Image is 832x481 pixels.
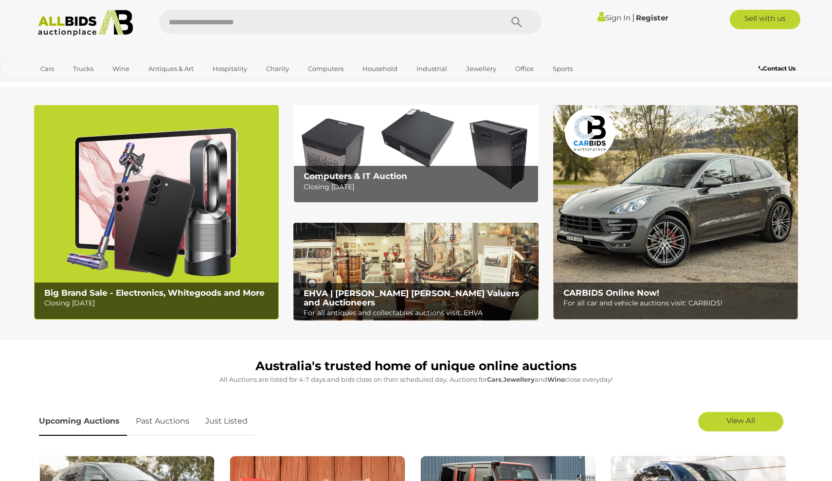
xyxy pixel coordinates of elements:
[487,375,502,383] strong: Cars
[34,105,279,320] a: Big Brand Sale - Electronics, Whitegoods and More Big Brand Sale - Electronics, Whitegoods and Mo...
[302,61,350,77] a: Computers
[410,61,453,77] a: Industrial
[553,105,798,320] img: CARBIDS Online Now!
[142,61,200,77] a: Antiques & Art
[563,288,659,298] b: CARBIDS Online Now!
[636,13,668,22] a: Register
[503,375,535,383] strong: Jewellery
[34,105,279,320] img: Big Brand Sale - Electronics, Whitegoods and More
[547,375,565,383] strong: Wine
[563,297,793,309] p: For all car and vehicle auctions visit: CARBIDS!
[356,61,404,77] a: Household
[293,105,538,203] img: Computers & IT Auction
[726,416,755,425] span: View All
[759,63,798,74] a: Contact Us
[34,77,116,93] a: [GEOGRAPHIC_DATA]
[34,61,60,77] a: Cars
[44,297,273,309] p: Closing [DATE]
[492,10,541,34] button: Search
[106,61,136,77] a: Wine
[632,12,634,23] span: |
[293,223,538,321] a: EHVA | Evans Hastings Valuers and Auctioneers EHVA | [PERSON_NAME] [PERSON_NAME] Valuers and Auct...
[39,374,793,385] p: All Auctions are listed for 4-7 days and bids close on their scheduled day. Auctions for , and cl...
[39,359,793,373] h1: Australia's trusted home of unique online auctions
[553,105,798,320] a: CARBIDS Online Now! CARBIDS Online Now! For all car and vehicle auctions visit: CARBIDS!
[67,61,100,77] a: Trucks
[509,61,540,77] a: Office
[33,10,138,36] img: Allbids.com.au
[198,407,255,436] a: Just Listed
[44,288,265,298] b: Big Brand Sale - Electronics, Whitegoods and More
[597,13,631,22] a: Sign In
[304,307,533,319] p: For all antiques and collectables auctions visit: EHVA
[304,181,533,193] p: Closing [DATE]
[206,61,253,77] a: Hospitality
[293,105,538,203] a: Computers & IT Auction Computers & IT Auction Closing [DATE]
[759,65,796,72] b: Contact Us
[546,61,579,77] a: Sports
[293,223,538,321] img: EHVA | Evans Hastings Valuers and Auctioneers
[304,171,407,181] b: Computers & IT Auction
[260,61,295,77] a: Charity
[128,407,197,436] a: Past Auctions
[460,61,503,77] a: Jewellery
[698,412,783,431] a: View All
[39,407,127,436] a: Upcoming Auctions
[304,288,519,307] b: EHVA | [PERSON_NAME] [PERSON_NAME] Valuers and Auctioneers
[730,10,800,29] a: Sell with us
